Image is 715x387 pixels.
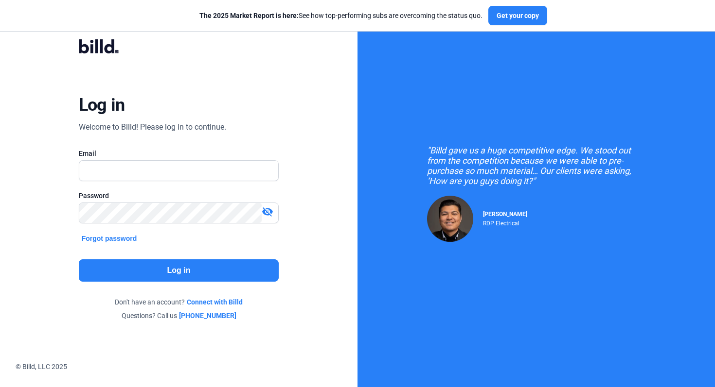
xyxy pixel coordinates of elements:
[79,233,140,244] button: Forgot password
[187,297,243,307] a: Connect with Billd
[79,297,279,307] div: Don't have an account?
[483,211,527,218] span: [PERSON_NAME]
[79,259,279,282] button: Log in
[483,218,527,227] div: RDP Electrical
[79,191,279,201] div: Password
[488,6,547,25] button: Get your copy
[199,12,299,19] span: The 2025 Market Report is here:
[427,196,473,242] img: Raul Pacheco
[262,206,273,218] mat-icon: visibility_off
[79,94,125,116] div: Log in
[79,311,279,320] div: Questions? Call us
[179,311,236,320] a: [PHONE_NUMBER]
[427,145,646,186] div: "Billd gave us a huge competitive edge. We stood out from the competition because we were able to...
[79,121,226,133] div: Welcome to Billd! Please log in to continue.
[199,11,483,20] div: See how top-performing subs are overcoming the status quo.
[79,149,279,158] div: Email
